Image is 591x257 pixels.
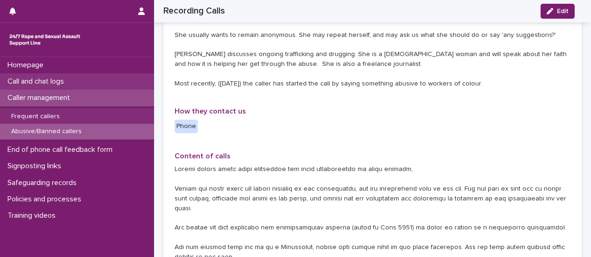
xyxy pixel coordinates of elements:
p: This caller often calls during night time. She has often been known to start the call by saying s... [175,1,570,88]
p: Homepage [4,61,51,70]
span: Content of calls [175,152,231,160]
span: How they contact us [175,107,246,115]
p: Caller management [4,93,77,102]
p: End of phone call feedback form [4,145,120,154]
div: Phone [175,120,198,133]
img: rhQMoQhaT3yELyF149Cw [7,30,82,49]
h2: Recording Calls [163,6,225,16]
p: Policies and processes [4,195,89,204]
p: Safeguarding records [4,178,84,187]
p: Training videos [4,211,63,220]
span: Edit [557,8,569,14]
p: Signposting links [4,162,69,171]
p: Frequent callers [4,113,67,121]
p: Abusive/Banned callers [4,128,89,136]
button: Edit [541,4,575,19]
p: Call and chat logs [4,77,71,86]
